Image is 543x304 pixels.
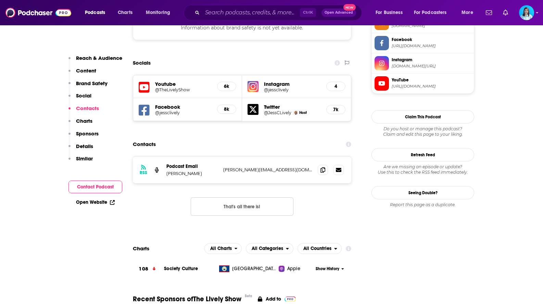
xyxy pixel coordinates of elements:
[287,265,300,272] span: Apple
[76,80,108,87] p: Brand Safety
[133,138,156,151] h2: Contacts
[519,5,534,20] img: User Profile
[155,87,212,92] a: @TheLivelyShow
[223,83,230,89] h5: 6k
[139,265,148,273] h3: 108
[375,36,471,50] a: Facebook[URL][DOMAIN_NAME]
[85,8,105,17] span: Podcasts
[5,6,71,19] img: Podchaser - Follow, Share and Rate Podcasts
[376,8,403,17] span: For Business
[76,155,93,162] p: Similar
[204,243,242,254] h2: Platforms
[166,163,218,169] p: Podcast Email
[68,118,92,130] button: Charts
[462,8,473,17] span: More
[68,80,108,93] button: Brand Safety
[457,7,482,18] button: open menu
[332,107,340,113] h5: 7k
[483,7,495,18] a: Show notifications dropdown
[264,81,321,87] h5: Instagram
[298,243,342,254] button: open menu
[264,110,291,115] a: @JessCLively
[76,67,96,74] p: Content
[371,186,474,199] a: Seeing Double?
[375,76,471,91] a: YouTube[URL][DOMAIN_NAME]
[298,243,342,254] h2: Countries
[155,110,212,115] a: @jessclively
[371,164,474,175] div: Are we missing an episode or update? Use this to check the RSS feed immediately.
[146,8,170,17] span: Monitoring
[245,294,252,298] div: Beta
[252,246,283,251] span: All Categories
[299,110,307,115] span: Host
[300,8,316,17] span: Ctrl K
[266,296,281,302] p: Add to
[113,7,137,18] a: Charts
[392,77,471,83] span: YouTube
[133,245,149,252] h2: Charts
[371,7,411,18] button: open menu
[375,56,471,70] a: Instagram[DOMAIN_NAME][URL]
[191,197,293,216] button: Nothing here.
[314,266,346,272] button: Show History
[76,130,99,137] p: Sponsors
[68,143,93,156] button: Details
[140,170,147,175] h3: RSS
[216,265,279,272] a: [GEOGRAPHIC_DATA]
[264,87,321,92] a: @jessclively
[164,266,198,272] a: Society Culture
[371,126,474,137] div: Claim and edit this page to your liking.
[343,4,356,11] span: New
[76,118,92,124] p: Charts
[285,296,296,302] img: Pro Logo
[321,9,356,17] button: Open AdvancedNew
[519,5,534,20] button: Show profile menu
[76,55,122,61] p: Reach & Audience
[392,37,471,43] span: Facebook
[76,199,115,205] a: Open Website
[325,11,353,14] span: Open Advanced
[68,181,122,193] button: Contact Podcast
[166,171,218,176] p: [PERSON_NAME]
[223,106,230,112] h5: 8k
[414,8,447,17] span: For Podcasters
[392,57,471,63] span: Instagram
[303,246,331,251] span: All Countries
[68,155,93,168] button: Similar
[279,265,313,272] a: Apple
[392,64,471,69] span: instagram.com/jessclively
[392,23,471,28] span: feeds.buzzsprout.com
[223,167,312,173] p: [PERSON_NAME][EMAIL_ADDRESS][DOMAIN_NAME]
[68,67,96,80] button: Content
[155,81,212,87] h5: Youtube
[68,130,99,143] button: Sponsors
[294,111,298,115] img: Jess Lively
[68,92,91,105] button: Social
[80,7,114,18] button: open menu
[246,243,293,254] button: open menu
[141,7,179,18] button: open menu
[248,81,258,92] img: iconImage
[371,148,474,161] button: Refresh Feed
[68,55,122,67] button: Reach & Audience
[246,243,293,254] h2: Categories
[68,105,99,118] button: Contacts
[264,104,321,110] h5: Twitter
[371,110,474,123] button: Claim This Podcast
[76,105,99,111] p: Contacts
[371,126,474,132] span: Do you host or manage this podcast?
[133,260,164,278] a: 108
[133,56,151,69] h2: Socials
[500,7,511,18] a: Show notifications dropdown
[202,7,300,18] input: Search podcasts, credits, & more...
[519,5,534,20] span: Logged in as ClarisseG
[155,104,212,110] h5: Facebook
[133,295,241,303] span: Recent Sponsors of The Lively Show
